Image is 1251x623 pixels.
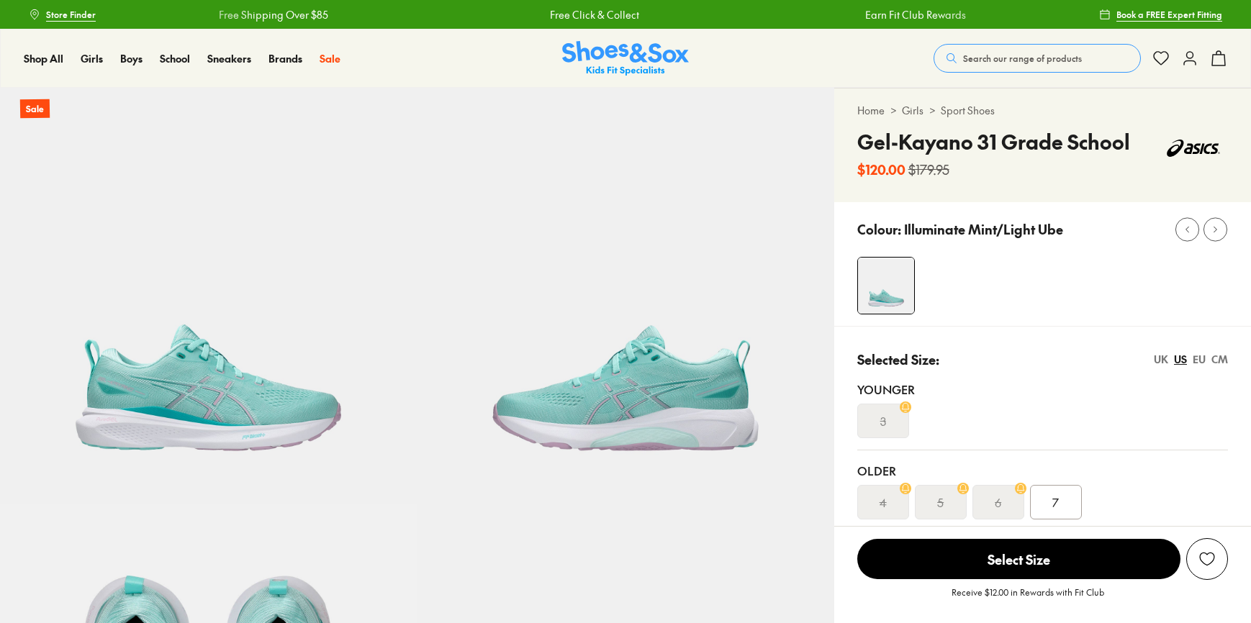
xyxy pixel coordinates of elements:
[857,160,905,179] b: $120.00
[857,103,885,118] a: Home
[880,494,887,511] s: 4
[562,41,689,76] a: Shoes & Sox
[1186,538,1228,580] button: Add to Wishlist
[1116,8,1222,21] span: Book a FREE Expert Fitting
[1174,352,1187,367] div: US
[160,51,190,66] a: School
[857,127,1130,157] h4: Gel-Kayano 31 Grade School
[1159,127,1228,170] img: Vendor logo
[1193,352,1206,367] div: EU
[20,99,50,119] p: Sale
[472,7,561,22] a: Free Click & Collect
[417,88,834,504] img: 5-523725_1
[207,51,251,66] a: Sneakers
[902,103,923,118] a: Girls
[141,7,250,22] a: Free Shipping Over $85
[562,41,689,76] img: SNS_Logo_Responsive.svg
[1099,1,1222,27] a: Book a FREE Expert Fitting
[941,103,995,118] a: Sport Shoes
[24,51,63,66] a: Shop All
[995,494,1001,511] s: 6
[857,538,1180,580] button: Select Size
[320,51,340,66] a: Sale
[857,219,901,239] p: Colour:
[952,586,1104,611] p: Receive $12.00 in Rewards with Fit Club
[120,51,143,66] a: Boys
[1052,494,1059,511] span: 7
[908,160,949,179] s: $179.95
[880,412,886,429] s: 3
[1211,352,1228,367] div: CM
[29,1,96,27] a: Store Finder
[858,258,914,314] img: 4-523724_1
[787,7,888,22] a: Earn Fit Club Rewards
[81,51,103,66] a: Girls
[857,539,1180,579] span: Select Size
[857,462,1228,479] div: Older
[46,8,96,21] span: Store Finder
[937,494,944,511] s: 5
[268,51,302,66] a: Brands
[904,219,1063,239] p: Illuminate Mint/Light Ube
[963,52,1082,65] span: Search our range of products
[857,350,939,369] p: Selected Size:
[857,381,1228,398] div: Younger
[857,103,1228,118] div: > >
[934,44,1141,73] button: Search our range of products
[1154,352,1168,367] div: UK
